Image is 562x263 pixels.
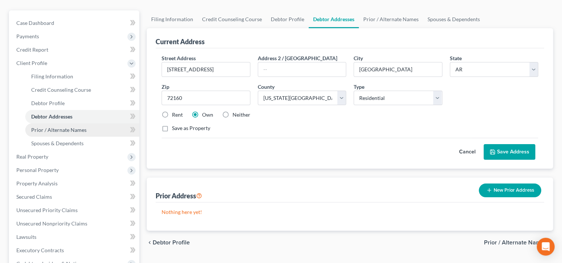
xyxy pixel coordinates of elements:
span: Debtor Profile [31,100,65,106]
span: Spouses & Dependents [31,140,84,146]
input: Enter city... [354,62,442,77]
span: Prior / Alternate Names [31,127,87,133]
button: chevron_left Debtor Profile [147,240,190,246]
span: State [450,55,462,61]
a: Debtor Profile [266,10,309,28]
a: Secured Claims [10,190,139,204]
span: Secured Claims [16,194,52,200]
span: Real Property [16,153,48,160]
a: Spouses & Dependents [423,10,484,28]
span: Unsecured Priority Claims [16,207,78,213]
span: Case Dashboard [16,20,54,26]
span: County [258,84,274,90]
label: Own [202,111,213,118]
a: Lawsuits [10,230,139,244]
span: Executory Contracts [16,247,64,253]
label: Neither [233,111,250,118]
div: Current Address [156,37,205,46]
input: XXXXX [162,91,250,105]
span: Payments [16,33,39,39]
span: Client Profile [16,60,47,66]
span: City [354,55,363,61]
a: Credit Counseling Course [25,83,139,97]
a: Debtor Profile [25,97,139,110]
button: Cancel [451,145,484,159]
a: Prior / Alternate Names [359,10,423,28]
div: Open Intercom Messenger [537,238,555,256]
label: Rent [172,111,183,118]
a: Unsecured Priority Claims [10,204,139,217]
label: Address 2 / [GEOGRAPHIC_DATA] [258,54,337,62]
button: New Prior Address [479,184,541,197]
input: Enter street address [162,62,250,77]
span: Filing Information [31,73,73,79]
a: Filing Information [25,70,139,83]
span: Street Address [162,55,196,61]
a: Prior / Alternate Names [25,123,139,137]
label: Save as Property [172,124,210,132]
span: Property Analysis [16,180,58,186]
input: -- [258,62,346,77]
a: Debtor Addresses [25,110,139,123]
a: Debtor Addresses [309,10,359,28]
label: Type [354,83,364,91]
span: Credit Counseling Course [31,87,91,93]
span: Lawsuits [16,234,36,240]
span: Debtor Addresses [31,113,72,120]
button: Prior / Alternate Names chevron_right [484,240,553,246]
span: Zip [162,84,169,90]
span: Unsecured Nonpriority Claims [16,220,87,227]
a: Spouses & Dependents [25,137,139,150]
a: Credit Report [10,43,139,56]
span: Credit Report [16,46,48,53]
a: Property Analysis [10,177,139,190]
div: Prior Address [156,191,202,200]
a: Executory Contracts [10,244,139,257]
span: Personal Property [16,167,59,173]
p: Nothing here yet! [162,208,538,216]
a: Case Dashboard [10,16,139,30]
span: Debtor Profile [153,240,190,246]
i: chevron_left [147,240,153,246]
a: Unsecured Nonpriority Claims [10,217,139,230]
a: Filing Information [147,10,198,28]
button: Save Address [484,144,535,160]
a: Credit Counseling Course [198,10,266,28]
span: Prior / Alternate Names [484,240,547,246]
